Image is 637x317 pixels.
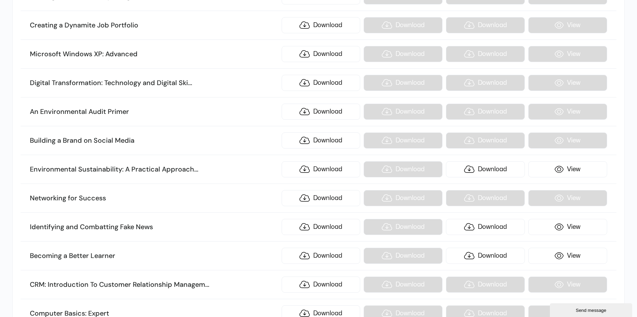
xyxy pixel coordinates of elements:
[282,219,361,235] a: Download
[282,75,361,91] a: Download
[30,50,278,59] h3: Microsoft Windows XP: Advanced
[30,107,278,116] h3: An Environmental Audit Primer
[446,219,525,235] a: Download
[30,280,278,289] h3: CRM: Introduction To Customer Relationship Managem
[30,79,278,87] h3: Digital Transformation: Technology and Digital Ski
[282,104,361,120] a: Download
[30,251,278,260] h3: Becoming a Better Learner
[30,21,278,30] h3: Creating a Dynamite Job Portfolio
[446,161,525,177] a: Download
[282,17,361,33] a: Download
[30,165,278,174] h3: Environmental Sustainability: A Practical Approach
[282,277,361,293] a: Download
[528,219,607,235] a: View
[282,248,361,264] a: Download
[528,161,607,177] a: View
[205,280,209,289] span: ...
[30,136,278,145] h3: Building a Brand on Social Media
[30,223,278,232] h3: Identifying and Combatting Fake News
[30,194,278,203] h3: Networking for Success
[446,248,525,264] a: Download
[282,132,361,149] a: Download
[282,46,361,62] a: Download
[282,161,361,177] a: Download
[194,165,198,174] span: ...
[550,302,634,317] iframe: chat widget
[188,78,192,87] span: ...
[282,190,361,206] a: Download
[528,248,607,264] a: View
